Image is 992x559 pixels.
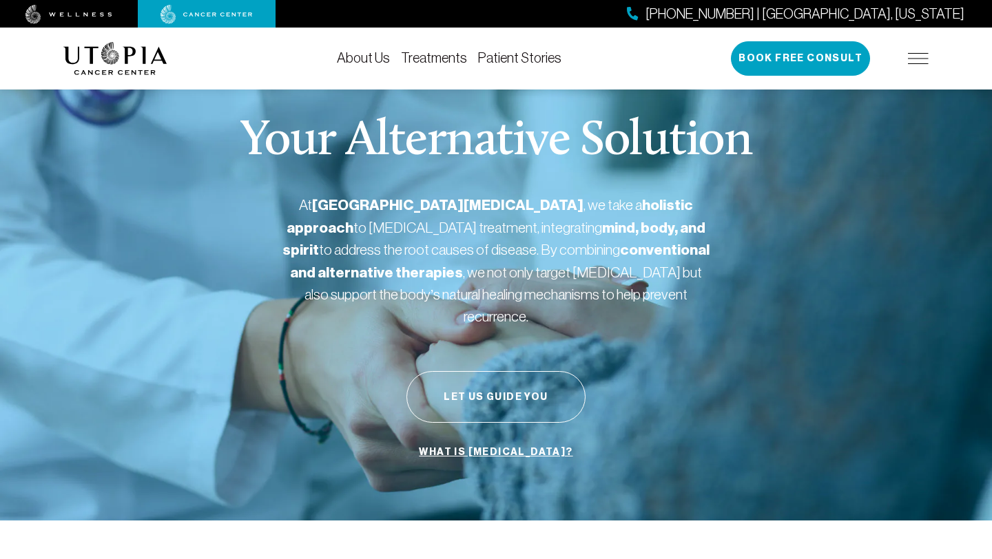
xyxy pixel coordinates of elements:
[731,41,870,76] button: Book Free Consult
[287,196,693,237] strong: holistic approach
[401,50,467,65] a: Treatments
[282,194,710,327] p: At , we take a to [MEDICAL_DATA] treatment, integrating to address the root causes of disease. By...
[240,117,752,167] p: Your Alternative Solution
[415,439,576,465] a: What is [MEDICAL_DATA]?
[25,5,112,24] img: wellness
[161,5,253,24] img: cancer center
[406,371,586,423] button: Let Us Guide You
[337,50,390,65] a: About Us
[478,50,561,65] a: Patient Stories
[63,42,167,75] img: logo
[908,53,929,64] img: icon-hamburger
[645,4,964,24] span: [PHONE_NUMBER] | [GEOGRAPHIC_DATA], [US_STATE]
[290,241,710,282] strong: conventional and alternative therapies
[312,196,583,214] strong: [GEOGRAPHIC_DATA][MEDICAL_DATA]
[627,4,964,24] a: [PHONE_NUMBER] | [GEOGRAPHIC_DATA], [US_STATE]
